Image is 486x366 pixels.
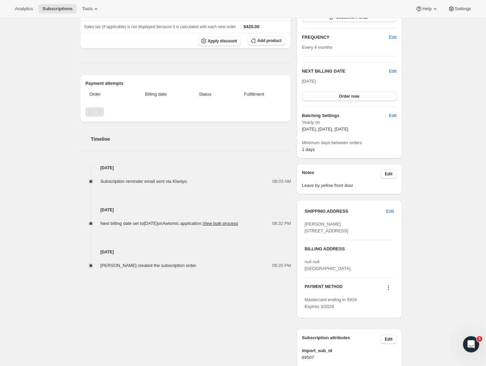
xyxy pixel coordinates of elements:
[302,347,397,354] span: import_sub_id
[85,80,286,87] h2: Payment attempts
[302,92,397,101] button: Order now
[444,4,475,14] button: Settings
[305,284,343,293] h3: PAYMENT METHOD
[198,36,241,46] button: Apply discount
[85,107,286,117] nav: Pagination
[80,165,291,171] h4: [DATE]
[302,79,316,84] span: [DATE]
[389,68,397,75] button: Edit
[100,179,188,184] span: Subscription reminder email sent via Klaviyo.
[382,206,398,217] button: Edit
[84,24,237,29] span: Sales tax (if applicable) is not displayed because it is calculated with each new order.
[302,34,389,41] h2: FREQUENCY
[15,6,33,12] span: Analytics
[389,112,397,119] span: Edit
[302,169,381,179] h3: Notes
[302,139,397,146] span: Minimum days between orders
[302,334,381,344] h3: Subscription attributes
[305,297,357,309] span: Mastercard ending in 5918 Expires 3/2029
[203,221,238,226] button: View bulk process
[381,169,397,179] button: Edit
[100,221,238,226] span: Next billing date set to [DATE] on Awtomic application .
[385,171,392,177] span: Edit
[385,336,392,342] span: Edit
[302,182,397,189] span: Leave by yellow front door
[80,207,291,213] h4: [DATE]
[477,336,482,342] span: 5
[455,6,471,12] span: Settings
[385,110,401,121] button: Edit
[302,68,389,75] h2: NEXT BILLING DATE
[305,221,348,233] span: [PERSON_NAME] [STREET_ADDRESS]
[339,94,359,99] span: Order now
[226,91,281,98] span: Fulfillment
[463,336,479,352] iframe: Intercom live chat
[302,45,332,50] span: Every 4 months
[128,91,184,98] span: Billing date
[385,32,401,43] button: Edit
[80,249,291,255] h4: [DATE]
[272,178,291,185] span: 08:03 AM
[386,208,394,215] span: Edit
[248,36,285,45] button: Add product
[91,136,291,142] h2: Timeline
[272,262,291,269] span: 09:20 PM
[208,38,237,44] span: Apply discount
[302,119,397,126] span: Yearly on
[302,127,348,132] span: [DATE], [DATE], [DATE]
[244,24,260,29] span: $420.00
[272,220,291,227] span: 08:32 PM
[188,91,222,98] span: Status
[302,354,397,361] span: 69507
[422,6,431,12] span: Help
[305,208,386,215] h3: SHIPPING ADDRESS
[85,87,126,102] th: Order
[78,4,103,14] button: Tools
[302,112,389,119] h6: Batching Settings
[11,4,37,14] button: Analytics
[305,259,350,271] span: null null [GEOGRAPHIC_DATA]
[257,38,281,43] span: Add product
[305,246,394,252] h3: BILLING ADDRESS
[42,6,73,12] span: Subscriptions
[381,334,397,344] button: Edit
[38,4,77,14] button: Subscriptions
[411,4,442,14] button: Help
[389,34,397,41] span: Edit
[82,6,93,12] span: Tools
[100,263,197,268] span: [PERSON_NAME] created the subscription order.
[302,147,315,152] span: 1 days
